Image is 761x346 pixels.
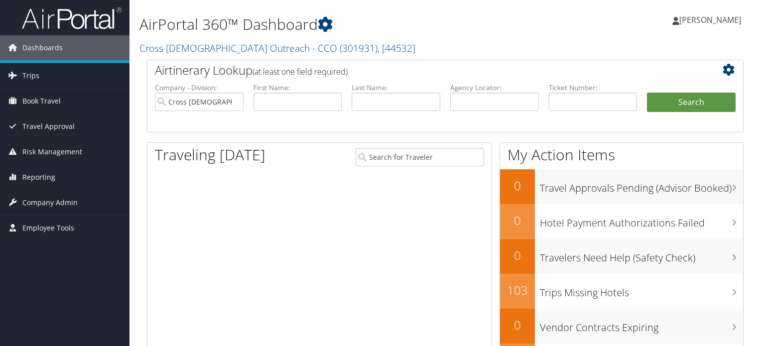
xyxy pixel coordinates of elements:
[500,274,743,309] a: 103Trips Missing Hotels
[500,144,743,165] h1: My Action Items
[352,83,440,93] label: Last Name:
[22,35,63,60] span: Dashboards
[500,204,743,239] a: 0Hotel Payment Authorizations Failed
[672,5,751,35] a: [PERSON_NAME]
[139,14,547,35] h1: AirPortal 360™ Dashboard
[500,282,535,299] h2: 103
[22,190,78,215] span: Company Admin
[155,144,265,165] h1: Traveling [DATE]
[500,177,535,194] h2: 0
[22,139,82,164] span: Risk Management
[253,66,348,77] span: (at least one field required)
[155,83,244,93] label: Company - Division:
[22,63,39,88] span: Trips
[378,41,415,55] span: , [ 44532 ]
[647,93,736,113] button: Search
[22,216,74,240] span: Employee Tools
[679,14,741,25] span: [PERSON_NAME]
[155,62,686,79] h2: Airtinerary Lookup
[500,317,535,334] h2: 0
[254,83,342,93] label: First Name:
[500,239,743,274] a: 0Travelers Need Help (Safety Check)
[540,246,743,265] h3: Travelers Need Help (Safety Check)
[22,89,61,114] span: Book Travel
[356,148,484,166] input: Search for Traveler
[500,247,535,264] h2: 0
[540,316,743,335] h3: Vendor Contracts Expiring
[540,211,743,230] h3: Hotel Payment Authorizations Failed
[22,165,55,190] span: Reporting
[540,176,743,195] h3: Travel Approvals Pending (Advisor Booked)
[450,83,539,93] label: Agency Locator:
[549,83,637,93] label: Ticket Number:
[500,212,535,229] h2: 0
[500,309,743,344] a: 0Vendor Contracts Expiring
[22,6,122,30] img: airportal-logo.png
[139,41,415,55] a: Cross [DEMOGRAPHIC_DATA] Outreach - CCO
[540,281,743,300] h3: Trips Missing Hotels
[22,114,75,139] span: Travel Approval
[340,41,378,55] span: ( 301931 )
[500,169,743,204] a: 0Travel Approvals Pending (Advisor Booked)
